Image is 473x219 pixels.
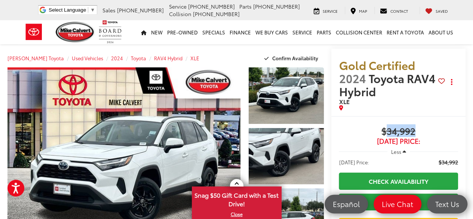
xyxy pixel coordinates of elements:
a: Collision Center [334,20,384,44]
a: Instant Deal [339,194,458,210]
a: XLE [190,55,199,61]
a: Map [345,7,373,14]
span: $34,992 [439,158,458,166]
a: Specials [200,20,227,44]
a: Contact [374,7,414,14]
span: $34,992 [339,126,458,137]
img: Mike Calvert Toyota [56,22,95,42]
a: My Saved Vehicles [420,7,454,14]
span: XLE [339,97,349,106]
a: Check Availability [339,173,458,189]
button: Actions [445,75,458,88]
span: Snag $50 Gift Card with a Test Drive! [193,187,281,210]
button: Less [387,145,410,158]
a: Toyota [131,55,146,61]
span: Contact [390,8,408,14]
a: 2024 [111,55,123,61]
a: [PERSON_NAME] Toyota [7,55,64,61]
a: WE BUY CARS [253,20,290,44]
span: ▼ [90,7,95,13]
a: Finance [227,20,253,44]
a: RAV4 Hybrid [154,55,182,61]
a: Español [325,195,368,213]
span: Map [359,8,367,14]
a: Service [290,20,314,44]
span: Collision [169,10,191,18]
span: Select Language [49,7,86,13]
span: Text Us [431,199,463,209]
a: Used Vehicles [72,55,103,61]
span: Service [169,3,187,10]
button: Confirm Availability [260,52,324,65]
a: Select Language​ [49,7,95,13]
a: Parts [314,20,334,44]
a: Text Us [427,195,467,213]
span: [PHONE_NUMBER] [193,10,240,18]
a: Pre-Owned [165,20,200,44]
span: Parts [239,3,252,10]
span: Live Chat [378,199,417,209]
span: [DATE] Price: [339,158,369,166]
a: Service [308,7,343,14]
span: Español [329,199,363,209]
img: 2024 Toyota RAV4 Hybrid XLE [248,67,325,124]
span: Less [391,148,401,155]
span: [PHONE_NUMBER] [188,3,235,10]
a: Live Chat [374,195,421,213]
span: [PHONE_NUMBER] [117,6,164,14]
span: Gold Certified [339,57,415,73]
span: [PHONE_NUMBER] [253,3,300,10]
a: Expand Photo 2 [249,128,324,185]
span: dropdown dots [451,79,452,85]
span: Service [323,8,338,14]
span: Saved [436,8,448,14]
span: Confirm Availability [272,55,318,61]
span: 2024 [339,70,366,86]
a: Expand Photo 1 [249,67,324,124]
img: Toyota [20,20,48,44]
span: Toyota RAV4 Hybrid [339,70,435,99]
a: Rent a Toyota [384,20,426,44]
a: Home [139,20,149,44]
a: New [149,20,165,44]
a: About Us [426,20,455,44]
img: 2024 Toyota RAV4 Hybrid XLE [248,127,325,185]
span: Sales [102,6,116,14]
span: [DATE] Price: [339,137,458,145]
